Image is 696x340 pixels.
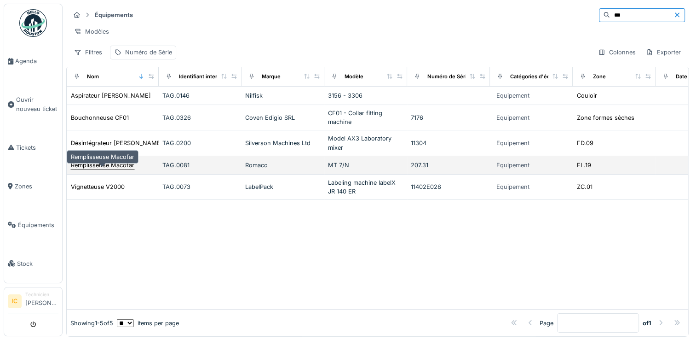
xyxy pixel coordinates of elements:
div: Aspirateur [PERSON_NAME] [71,91,151,100]
div: TAG.0326 [162,113,238,122]
div: 207.31 [411,161,486,170]
li: [PERSON_NAME] [25,291,58,311]
div: Coven Edigio SRL [245,113,321,122]
div: Modèle [345,73,363,81]
div: TAG.0146 [162,91,238,100]
div: FD.09 [577,139,593,147]
div: Equipement [496,182,529,191]
div: Zone formes sèches [577,113,634,122]
div: Equipement [496,161,529,170]
span: Tickets [16,143,58,152]
div: LabelPack [245,182,321,191]
div: Remplisseuse Macofar [71,161,134,170]
div: Technicien [25,291,58,298]
div: Silverson Machines Ltd [245,139,321,147]
a: Agenda [4,42,62,81]
div: TAG.0200 [162,139,238,147]
div: ZC.01 [577,182,592,191]
div: Labeling machine labelX JR 140 ER [328,178,403,196]
div: Couloir [577,91,597,100]
div: CF01 - Collar fitting machine [328,109,403,126]
div: Showing 1 - 5 of 5 [70,319,113,328]
a: IC Technicien[PERSON_NAME] [8,291,58,313]
span: Stock [17,259,58,268]
div: Romaco [245,161,321,170]
div: Filtres [70,46,106,59]
div: Bouchonneuse CF01 [71,113,129,122]
div: FL.19 [577,161,591,170]
div: 11402E028 [411,182,486,191]
strong: of 1 [643,319,651,328]
img: Badge_color-CXgf-gQk.svg [19,9,47,37]
div: Marque [262,73,281,81]
div: Colonnes [594,46,640,59]
div: Nom [87,73,99,81]
div: 3156 - 3306 [328,91,403,100]
a: Ouvrir nouveau ticket [4,81,62,128]
li: IC [8,294,22,308]
div: Désintégrateur [PERSON_NAME] [71,139,163,147]
div: Modèles [70,25,113,38]
span: Équipements [18,221,58,229]
div: MT 7/N [328,161,403,170]
span: Agenda [15,57,58,65]
span: Ouvrir nouveau ticket [16,95,58,113]
div: Vignetteuse V2000 [71,182,125,191]
a: Équipements [4,205,62,244]
div: Equipement [496,139,529,147]
div: Model AX3 Laboratory mixer [328,134,403,152]
span: Zones [15,182,58,191]
div: Numéro de Série [427,73,470,81]
div: Catégories d'équipement [510,73,574,81]
a: Zones [4,167,62,205]
div: Zone [593,73,606,81]
div: 11304 [411,139,486,147]
div: Equipement [496,91,529,100]
div: TAG.0073 [162,182,238,191]
strong: Équipements [91,11,137,19]
a: Stock [4,244,62,283]
div: TAG.0081 [162,161,238,170]
div: items per page [117,319,179,328]
div: Numéro de Série [125,48,172,57]
div: 7176 [411,113,486,122]
div: Page [540,319,553,328]
div: Nilfisk [245,91,321,100]
div: Exporter [642,46,685,59]
a: Tickets [4,128,62,167]
div: Equipement [496,113,529,122]
div: Identifiant interne [179,73,224,81]
div: Remplisseuse Macofar [67,150,138,164]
